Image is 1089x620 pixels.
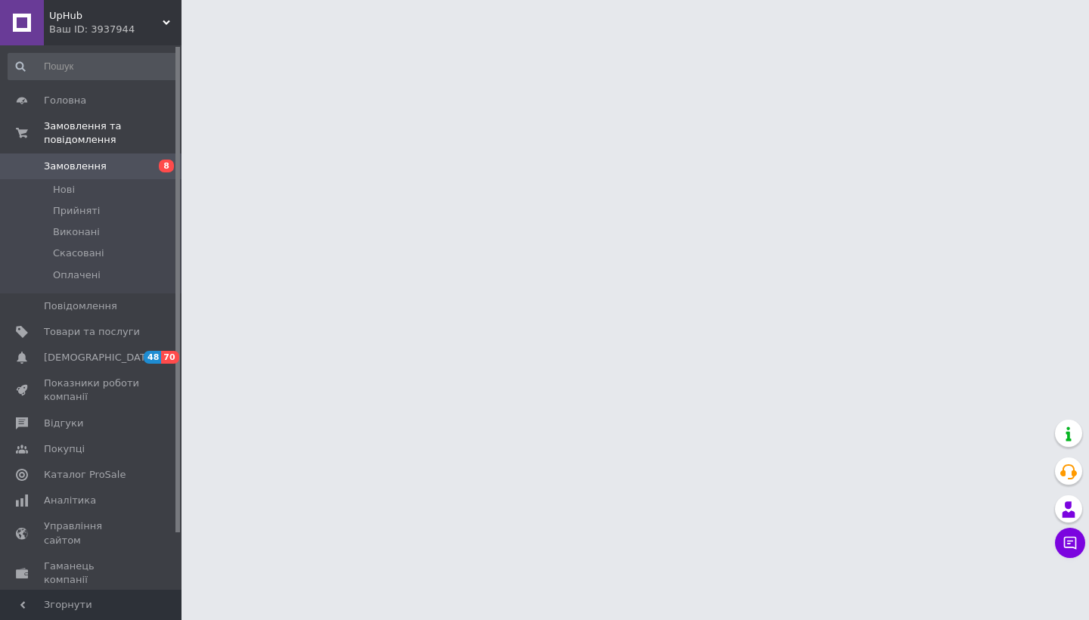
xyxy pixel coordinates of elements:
[44,299,117,313] span: Повідомлення
[44,160,107,173] span: Замовлення
[53,183,75,197] span: Нові
[8,53,178,80] input: Пошук
[161,351,178,364] span: 70
[49,9,163,23] span: UpHub
[53,225,100,239] span: Виконані
[44,442,85,456] span: Покупці
[53,246,104,260] span: Скасовані
[1055,528,1085,558] button: Чат з покупцем
[53,204,100,218] span: Прийняті
[44,417,83,430] span: Відгуки
[44,494,96,507] span: Аналітика
[159,160,174,172] span: 8
[44,119,181,147] span: Замовлення та повідомлення
[44,377,140,404] span: Показники роботи компанії
[44,351,156,364] span: [DEMOGRAPHIC_DATA]
[44,468,126,482] span: Каталог ProSale
[44,519,140,547] span: Управління сайтом
[53,268,101,282] span: Оплачені
[44,325,140,339] span: Товари та послуги
[44,94,86,107] span: Головна
[44,560,140,587] span: Гаманець компанії
[49,23,181,36] div: Ваш ID: 3937944
[144,351,161,364] span: 48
